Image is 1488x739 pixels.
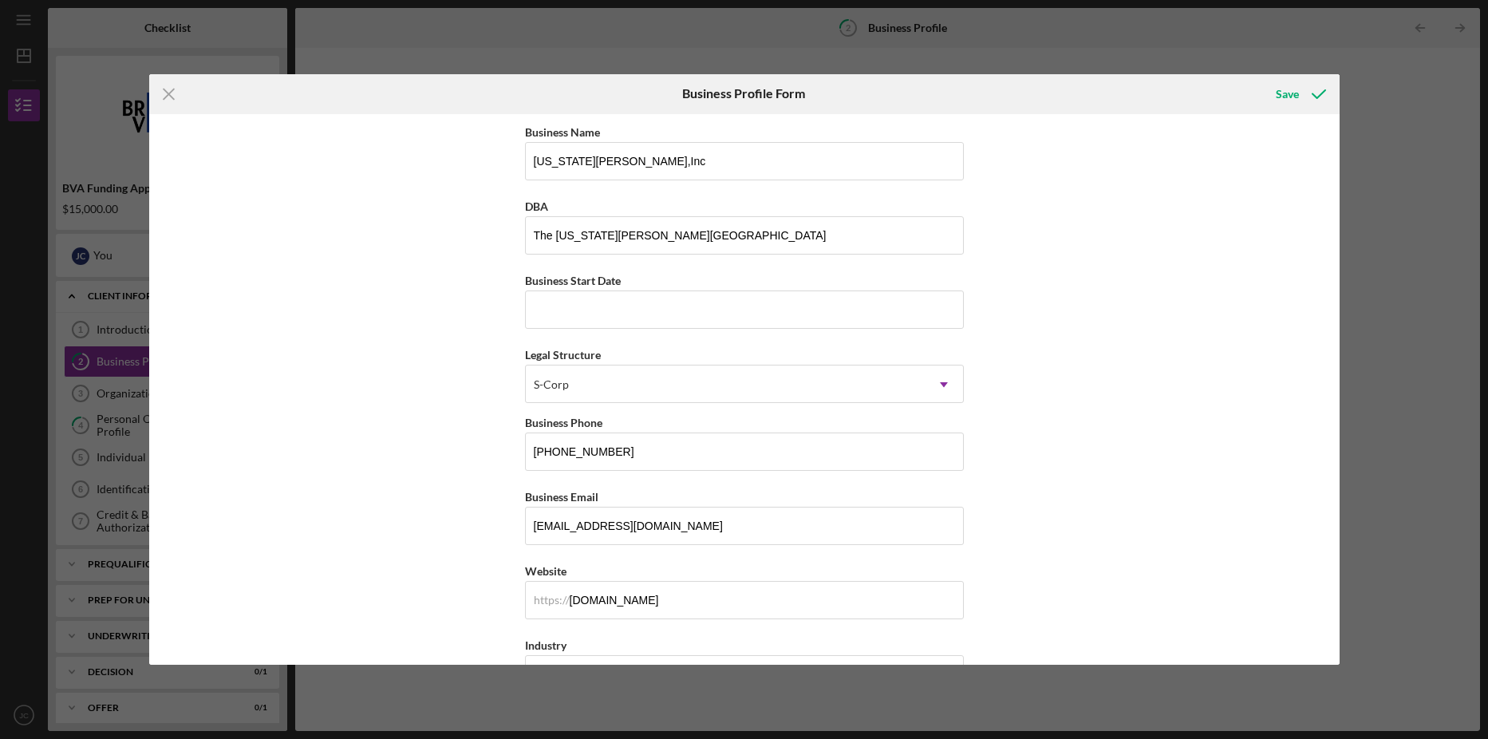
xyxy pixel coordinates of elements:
div: S-Corp [534,378,569,391]
label: DBA [525,200,548,213]
label: Website [525,564,566,578]
label: Business Email [525,490,598,504]
button: Save [1260,78,1339,110]
div: https:// [534,594,570,607]
div: Save [1276,78,1299,110]
label: Industry [525,638,566,652]
label: Business Start Date [525,274,621,287]
label: Business Phone [525,416,602,429]
h6: Business Profile Form [682,86,805,101]
label: Business Name [525,125,600,139]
